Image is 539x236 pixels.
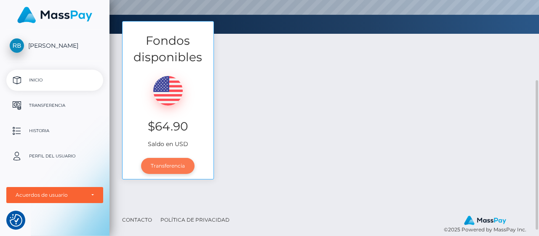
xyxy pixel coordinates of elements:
[10,125,100,137] p: Historia
[10,214,22,227] button: Consent Preferences
[6,146,103,167] a: Perfil del usuario
[6,70,103,91] a: Inicio
[464,216,506,225] img: MassPay
[10,99,100,112] p: Transferencia
[123,33,213,65] h3: Fondos disponibles
[17,7,92,23] img: MassPay
[10,150,100,163] p: Perfil del usuario
[157,213,233,226] a: Política de privacidad
[123,65,213,153] div: Saldo en USD
[6,120,103,141] a: Historia
[444,215,533,234] div: © 2025 Powered by MassPay Inc.
[119,213,155,226] a: Contacto
[10,74,100,87] p: Inicio
[6,187,103,203] button: Acuerdos de usuario
[141,158,195,174] a: Transferencia
[6,95,103,116] a: Transferencia
[6,42,103,49] span: [PERSON_NAME]
[129,118,207,135] h3: $64.90
[16,192,85,198] div: Acuerdos de usuario
[10,214,22,227] img: Revisit consent button
[153,76,183,106] img: USD.png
